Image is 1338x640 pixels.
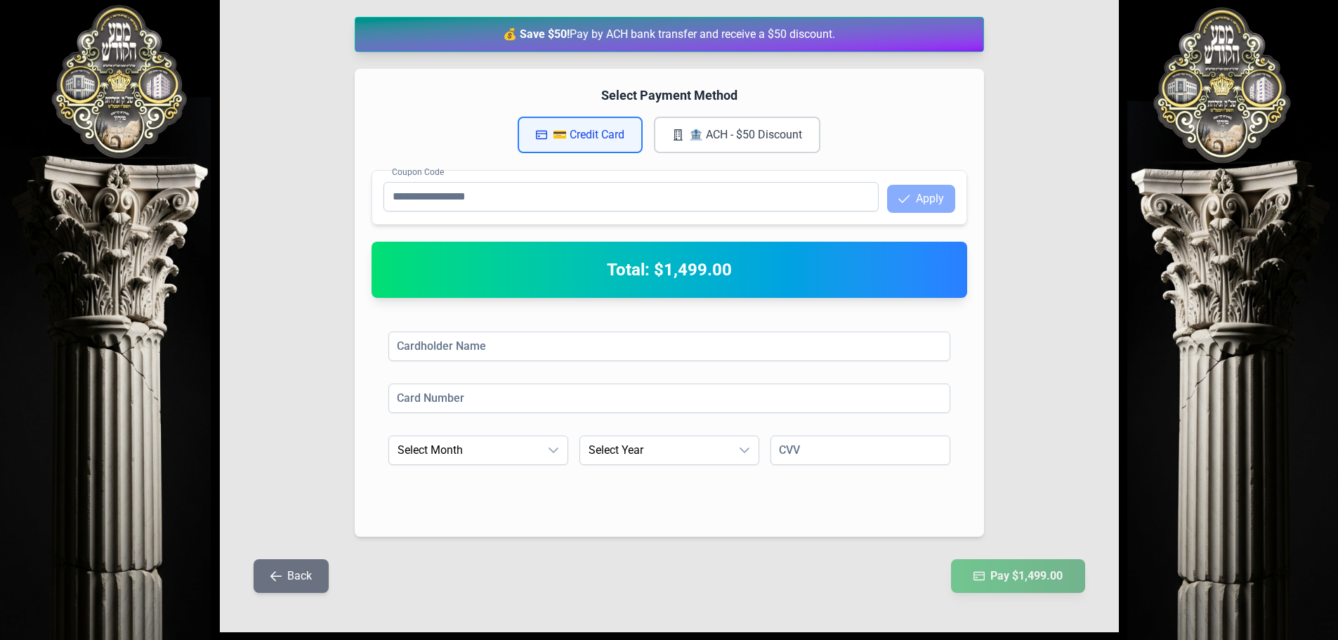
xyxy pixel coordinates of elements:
button: 💳 Credit Card [518,117,643,153]
div: dropdown trigger [539,436,568,464]
div: dropdown trigger [730,436,759,464]
button: Apply [887,185,955,213]
button: 🏦 ACH - $50 Discount [654,117,820,153]
h4: Select Payment Method [372,86,967,105]
button: Back [254,559,329,593]
span: Select Year [580,436,730,464]
h2: Total: $1,499.00 [388,259,950,281]
strong: 💰 Save $50! [503,27,570,41]
span: Select Month [389,436,539,464]
div: Pay by ACH bank transfer and receive a $50 discount. [355,17,984,52]
button: Pay $1,499.00 [951,559,1085,593]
